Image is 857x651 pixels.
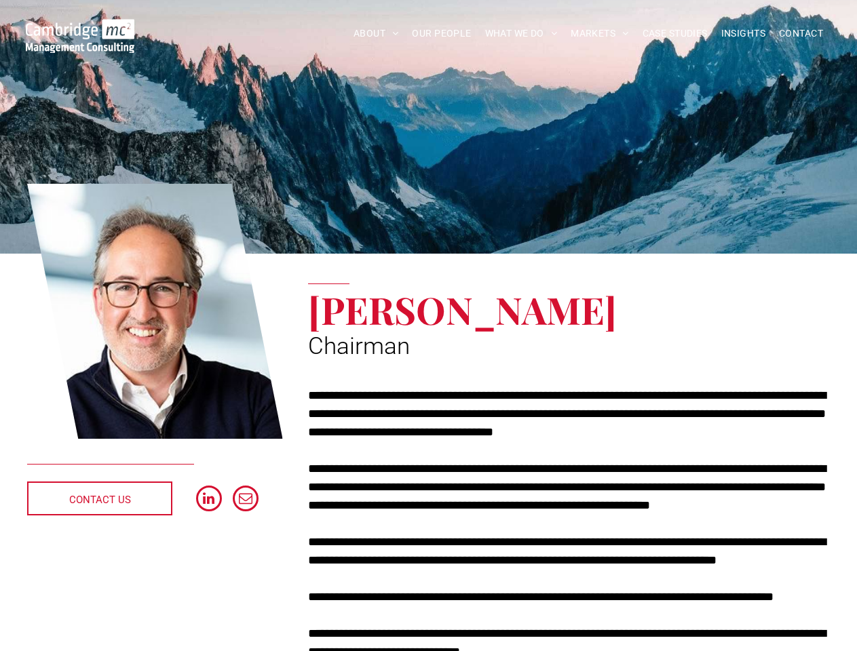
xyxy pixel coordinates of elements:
[308,284,617,334] span: [PERSON_NAME]
[478,23,565,44] a: WHAT WE DO
[636,23,715,44] a: CASE STUDIES
[715,23,772,44] a: INSIGHTS
[564,23,635,44] a: MARKETS
[27,180,283,443] a: Tim Passingham | Chairman | Cambridge Management Consulting
[347,23,406,44] a: ABOUT
[69,483,131,517] span: CONTACT US
[26,21,135,35] a: Your Business Transformed | Cambridge Management Consulting
[196,486,222,515] a: linkedin
[26,19,135,53] img: Go to Homepage
[27,481,172,515] a: CONTACT US
[308,332,410,360] span: Chairman
[772,23,830,44] a: CONTACT
[233,486,259,515] a: email
[405,23,478,44] a: OUR PEOPLE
